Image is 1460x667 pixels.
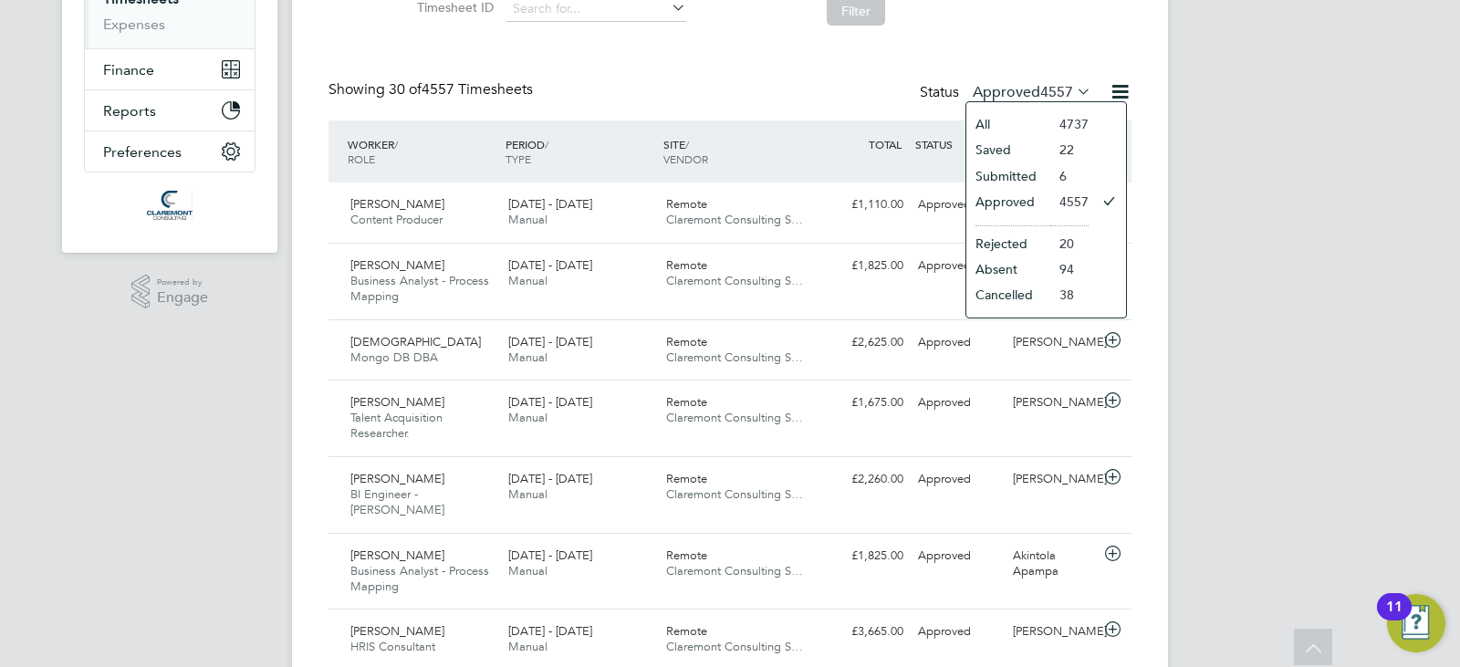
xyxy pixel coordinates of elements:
div: PERIOD [501,128,659,175]
span: Claremont Consulting S… [666,639,803,654]
label: Approved [973,83,1091,101]
div: Status [920,80,1095,106]
span: [DEMOGRAPHIC_DATA] [350,334,481,349]
div: 11 [1386,607,1403,631]
div: WORKER [343,128,501,175]
span: 4557 [1040,83,1073,101]
li: Saved [966,137,1050,162]
img: claremontconsulting1-logo-retina.png [147,191,192,220]
div: £1,825.00 [816,541,911,571]
span: Business Analyst - Process Mapping [350,273,489,304]
span: Remote [666,334,707,349]
div: £1,110.00 [816,190,911,220]
button: Preferences [85,131,255,172]
span: ROLE [348,151,375,166]
span: 30 of [389,80,422,99]
span: [PERSON_NAME] [350,257,444,273]
span: / [394,137,398,151]
span: TOTAL [869,137,902,151]
span: 4557 Timesheets [389,80,533,99]
span: Remote [666,547,707,563]
span: Manual [508,639,547,654]
span: [DATE] - [DATE] [508,394,592,410]
div: £3,665.00 [816,617,911,647]
span: [PERSON_NAME] [350,547,444,563]
span: Claremont Consulting S… [666,212,803,227]
span: Claremont Consulting S… [666,563,803,578]
a: Go to home page [84,191,255,220]
span: Claremont Consulting S… [666,486,803,502]
span: [PERSON_NAME] [350,196,444,212]
span: Claremont Consulting S… [666,273,803,288]
div: £2,625.00 [816,328,911,358]
li: 38 [1050,282,1089,307]
span: [DATE] - [DATE] [508,547,592,563]
a: Expenses [103,16,165,33]
span: Claremont Consulting S… [666,349,803,365]
span: / [685,137,689,151]
div: STATUS [911,128,1006,161]
span: Reports [103,102,156,120]
div: Approved [911,388,1006,418]
span: [PERSON_NAME] [350,471,444,486]
button: Reports [85,90,255,130]
li: All [966,111,1050,137]
li: 4557 [1050,189,1089,214]
div: £1,675.00 [816,388,911,418]
div: Approved [911,617,1006,647]
li: 4737 [1050,111,1089,137]
span: Talent Acquisition Researcher. [350,410,443,441]
span: Manual [508,349,547,365]
li: 94 [1050,256,1089,282]
span: Claremont Consulting S… [666,410,803,425]
li: 20 [1050,231,1089,256]
span: Mongo DB DBA [350,349,438,365]
span: Manual [508,212,547,227]
div: [PERSON_NAME] [1006,328,1100,358]
span: [PERSON_NAME] [350,394,444,410]
span: Remote [666,471,707,486]
div: SITE [659,128,817,175]
span: [DATE] - [DATE] [508,623,592,639]
li: 6 [1050,163,1089,189]
div: Approved [911,251,1006,281]
div: Approved [911,464,1006,495]
span: Manual [508,563,547,578]
li: Absent [966,256,1050,282]
span: [DATE] - [DATE] [508,196,592,212]
li: Rejected [966,231,1050,256]
div: [PERSON_NAME] [1006,617,1100,647]
span: Finance [103,61,154,78]
li: Cancelled [966,282,1050,307]
span: Content Producer [350,212,443,227]
div: [PERSON_NAME] [1006,388,1100,418]
li: Approved [966,189,1050,214]
span: Manual [508,410,547,425]
li: 22 [1050,137,1089,162]
span: Remote [666,257,707,273]
button: Open Resource Center, 11 new notifications [1387,594,1445,652]
div: Approved [911,190,1006,220]
span: [DATE] - [DATE] [508,257,592,273]
span: HRIS Consultant [350,639,435,654]
span: Business Analyst - Process Mapping [350,563,489,594]
li: Submitted [966,163,1050,189]
div: Approved [911,541,1006,571]
a: Powered byEngage [131,275,209,309]
div: £1,825.00 [816,251,911,281]
span: [PERSON_NAME] [350,623,444,639]
span: Remote [666,196,707,212]
span: Powered by [157,275,208,290]
span: BI Engineer - [PERSON_NAME] [350,486,444,517]
span: [DATE] - [DATE] [508,471,592,486]
span: Manual [508,486,547,502]
span: [DATE] - [DATE] [508,334,592,349]
div: Approved [911,328,1006,358]
button: Finance [85,49,255,89]
span: VENDOR [663,151,708,166]
div: Akintola Apampa [1006,541,1100,587]
span: Remote [666,394,707,410]
div: Showing [328,80,537,99]
span: Preferences [103,143,182,161]
span: Manual [508,273,547,288]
